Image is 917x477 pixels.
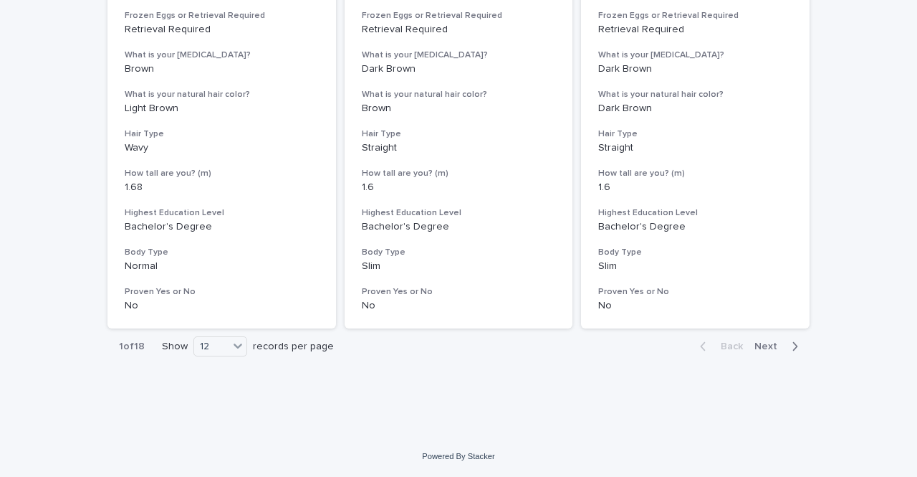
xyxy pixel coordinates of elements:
[362,89,556,100] h3: What is your natural hair color?
[253,341,334,353] p: records per page
[598,128,792,140] h3: Hair Type
[362,286,556,298] h3: Proven Yes or No
[362,103,556,115] p: Brown
[362,260,556,273] p: Slim
[125,286,319,298] h3: Proven Yes or No
[598,207,792,219] h3: Highest Education Level
[598,181,792,194] p: 1.6
[362,221,556,233] p: Bachelor's Degree
[125,207,319,219] h3: Highest Education Level
[125,181,319,194] p: 1.68
[125,300,319,312] p: No
[598,10,792,22] h3: Frozen Eggs or Retrieval Required
[362,63,556,75] p: Dark Brown
[362,142,556,154] p: Straight
[362,207,556,219] h3: Highest Education Level
[362,49,556,61] h3: What is your [MEDICAL_DATA]?
[125,10,319,22] h3: Frozen Eggs or Retrieval Required
[362,300,556,312] p: No
[362,10,556,22] h3: Frozen Eggs or Retrieval Required
[362,168,556,179] h3: How tall are you? (m)
[598,221,792,233] p: Bachelor's Degree
[712,341,743,351] span: Back
[598,49,792,61] h3: What is your [MEDICAL_DATA]?
[194,339,229,354] div: 12
[422,452,494,461] a: Powered By Stacker
[362,181,556,194] p: 1.6
[362,128,556,140] h3: Hair Type
[125,221,319,233] p: Bachelor's Degree
[362,247,556,258] h3: Body Type
[125,49,319,61] h3: What is your [MEDICAL_DATA]?
[125,63,319,75] p: Brown
[598,89,792,100] h3: What is your natural hair color?
[688,340,749,353] button: Back
[754,341,786,351] span: Next
[598,286,792,298] h3: Proven Yes or No
[107,329,156,364] p: 1 of 18
[598,260,792,273] p: Slim
[598,168,792,179] h3: How tall are you? (m)
[362,24,556,36] p: Retrieval Required
[749,340,810,353] button: Next
[598,142,792,154] p: Straight
[125,89,319,100] h3: What is your natural hair color?
[125,260,319,273] p: Normal
[125,103,319,115] p: Light Brown
[125,142,319,154] p: Wavy
[598,24,792,36] p: Retrieval Required
[598,247,792,258] h3: Body Type
[598,103,792,115] p: Dark Brown
[598,300,792,312] p: No
[125,24,319,36] p: Retrieval Required
[125,247,319,258] h3: Body Type
[125,128,319,140] h3: Hair Type
[598,63,792,75] p: Dark Brown
[125,168,319,179] h3: How tall are you? (m)
[162,341,188,353] p: Show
